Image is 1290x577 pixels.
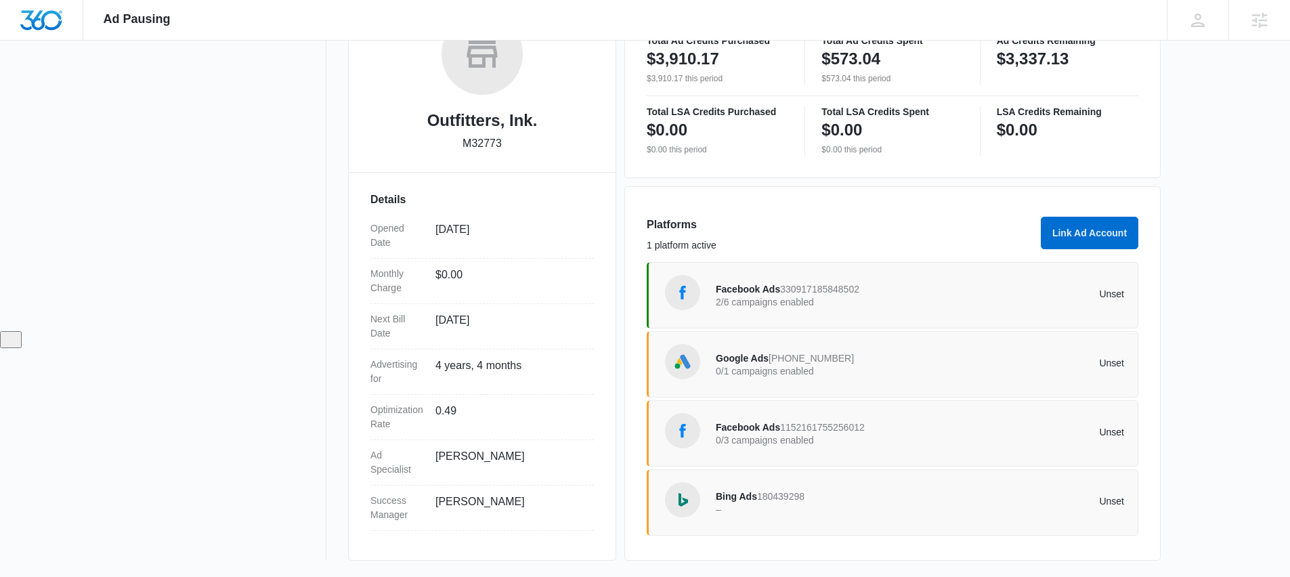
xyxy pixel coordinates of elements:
dt: Advertising for [370,358,425,386]
p: Unset [920,358,1125,368]
span: Ad Pausing [104,12,171,26]
p: Unset [920,496,1125,506]
dt: Optimization Rate [370,403,425,431]
span: 180439298 [757,491,804,502]
img: Google Ads [672,351,693,372]
img: Bing Ads [672,490,693,510]
a: Facebook AdsFacebook Ads11521617552560120/3 campaigns enabledUnset [647,400,1138,467]
dt: Success Manager [370,494,425,522]
a: Google AdsGoogle Ads[PHONE_NUMBER]0/1 campaigns enabledUnset [647,331,1138,398]
img: Facebook Ads [672,421,693,441]
dd: [PERSON_NAME] [435,494,583,522]
div: Advertising for4 years, 4 months [370,349,594,395]
p: – [716,505,920,514]
dd: 0.49 [435,403,583,431]
dd: 4 years, 4 months [435,358,583,386]
dd: [PERSON_NAME] [435,448,583,477]
p: 0/1 campaigns enabled [716,366,920,376]
div: Success Manager[PERSON_NAME] [370,486,594,531]
span: [PHONE_NUMBER] [769,353,854,364]
div: Ad Specialist[PERSON_NAME] [370,440,594,486]
span: Bing Ads [716,491,757,502]
span: Facebook Ads [716,422,780,433]
span: Google Ads [716,353,769,364]
dt: Ad Specialist [370,448,425,477]
span: 1152161755256012 [780,422,865,433]
a: Bing AdsBing Ads180439298–Unset [647,469,1138,536]
div: Optimization Rate0.49 [370,395,594,440]
p: Unset [920,427,1125,437]
p: 0/3 campaigns enabled [716,435,920,445]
